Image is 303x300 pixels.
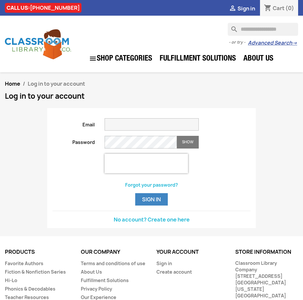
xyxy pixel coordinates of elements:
p: Store information [235,249,298,255]
a: Your account [156,248,199,255]
a: About Us [81,269,102,275]
span: - or try - [229,39,248,46]
a: SHOP CATEGORIES [86,51,155,66]
label: Password [48,136,100,146]
a: Create account [156,269,192,275]
a: [PHONE_NUMBER] [30,4,80,11]
a: No account? Create one here [114,216,190,223]
input: Search [228,23,298,36]
span: → [292,40,297,46]
img: Classroom Library Company [5,29,71,59]
a: Fulfillment Solutions [156,52,239,65]
a: Advanced Search→ [248,40,297,46]
span: Cart [273,5,284,12]
i: shopping_cart [264,5,272,12]
p: Our company [81,249,147,255]
a:  Sign in [229,5,255,12]
a: Home [5,80,20,87]
div: CALL US: [5,3,81,13]
a: Favorite Authors [5,260,43,266]
i:  [89,55,97,63]
p: Products [5,249,71,255]
span: Log in to your account [28,80,85,87]
button: Sign in [135,193,168,206]
a: Sign in [156,260,172,266]
button: Show [177,136,199,149]
label: Email [48,118,100,128]
i: search [228,23,236,31]
h1: Log in to your account [5,92,298,100]
a: Phonics & Decodables [5,286,55,292]
a: Fiction & Nonfiction Series [5,269,66,275]
a: Terms and conditions of use [81,260,145,266]
input: Password input [105,136,177,149]
a: Hi-Lo [5,277,17,283]
a: Fulfillment Solutions [81,277,129,283]
iframe: reCAPTCHA [105,154,188,173]
a: Forgot your password? [125,182,178,188]
a: About Us [240,52,277,65]
span: (0) [285,5,294,12]
span: Sign in [238,5,255,12]
i:  [229,5,237,13]
a: Privacy Policy [81,286,112,292]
